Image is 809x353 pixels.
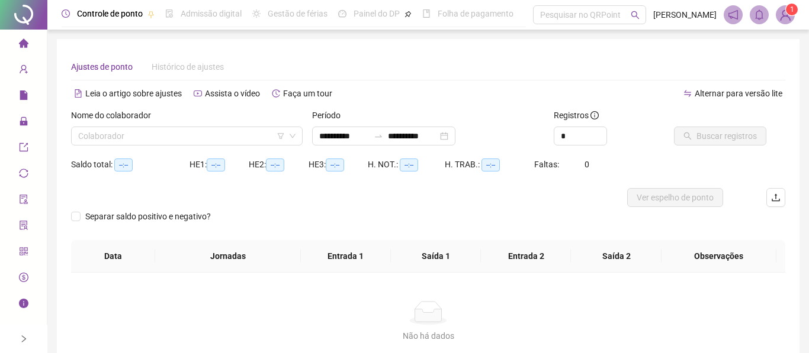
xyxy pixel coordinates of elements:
span: --:-- [114,158,133,171]
label: Nome do colaborador [71,109,159,122]
span: file-text [74,89,82,98]
span: sun [252,9,261,18]
span: to [374,131,383,141]
span: home [19,33,28,57]
span: history [272,89,280,98]
span: bell [754,9,765,20]
span: --:-- [266,158,284,171]
span: Histórico de ajustes [152,62,224,72]
span: info-circle [590,111,599,119]
span: clock-circle [62,9,70,18]
div: Saldo total: [71,158,190,171]
button: Ver espelho de ponto [627,188,723,207]
label: Período [312,109,348,122]
span: right [20,335,28,343]
span: Faça um tour [283,89,332,98]
sup: Atualize o seu contato no menu Meus Dados [786,4,798,15]
span: Gestão de férias [268,9,328,18]
span: audit [19,189,28,213]
span: Observações [671,250,767,263]
span: export [19,137,28,161]
span: --:-- [481,158,500,171]
div: HE 2: [249,158,308,171]
span: dashboard [338,9,346,18]
span: 0 [585,160,589,169]
span: file [19,85,28,109]
span: --:-- [326,158,344,171]
img: 36187 [776,6,794,24]
span: Alternar para versão lite [695,89,782,98]
span: Assista o vídeo [205,89,260,98]
span: filter [277,132,284,140]
span: lock [19,111,28,135]
div: H. NOT.: [368,158,445,171]
span: qrcode [19,241,28,265]
span: Ajustes de ponto [71,62,133,72]
th: Entrada 1 [301,240,391,273]
span: solution [19,215,28,239]
th: Saída 1 [391,240,481,273]
span: 1 [790,5,794,14]
span: swap [683,89,692,98]
span: youtube [194,89,202,98]
span: Separar saldo positivo e negativo? [81,210,216,223]
th: Saída 2 [571,240,661,273]
span: Controle de ponto [77,9,143,18]
span: info-circle [19,293,28,317]
span: book [422,9,431,18]
span: dollar [19,267,28,291]
span: down [289,132,296,140]
div: HE 3: [309,158,368,171]
span: search [631,11,640,20]
th: Observações [662,240,776,273]
span: upload [771,193,781,202]
span: Folha de pagamento [438,9,513,18]
span: Leia o artigo sobre ajustes [85,89,182,98]
span: user-add [19,59,28,83]
span: pushpin [147,11,155,18]
div: HE 1: [190,158,249,171]
th: Data [71,240,155,273]
span: --:-- [400,158,418,171]
button: Buscar registros [674,127,766,145]
span: Painel do DP [354,9,400,18]
span: pushpin [404,11,412,18]
th: Entrada 2 [481,240,571,273]
div: H. TRAB.: [445,158,534,171]
span: [PERSON_NAME] [653,8,717,21]
span: notification [728,9,739,20]
span: swap-right [374,131,383,141]
span: gift [19,319,28,343]
span: --:-- [207,158,225,171]
span: Registros [554,109,599,122]
th: Jornadas [155,240,300,273]
span: sync [19,163,28,187]
div: Não há dados [85,329,771,342]
span: Admissão digital [181,9,242,18]
span: file-done [165,9,174,18]
span: Faltas: [534,160,561,169]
